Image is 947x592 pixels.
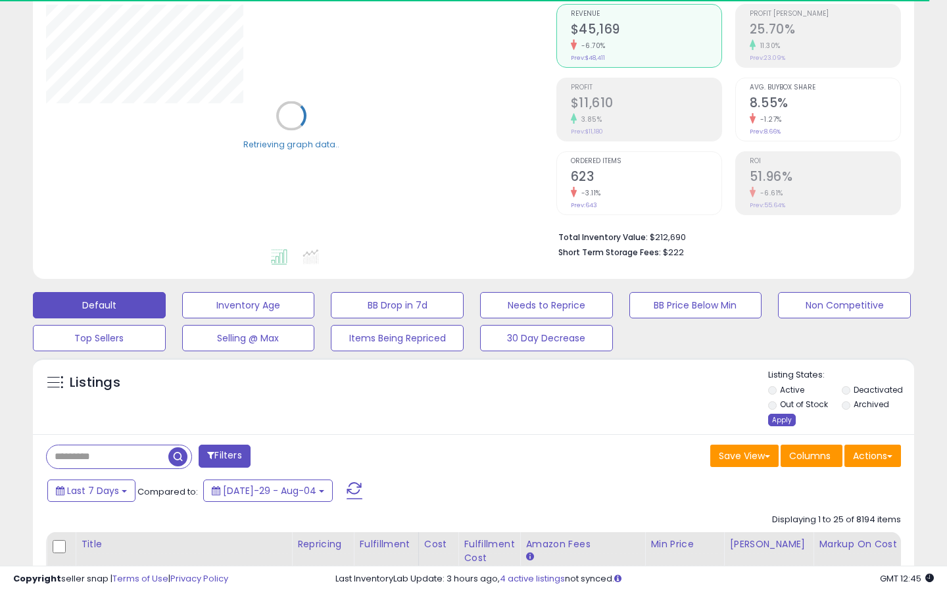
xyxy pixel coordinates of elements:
small: 11.30% [756,41,781,51]
label: Out of Stock [780,399,828,410]
button: 30 Day Decrease [480,325,613,351]
span: Columns [789,449,831,462]
div: Fulfillment Cost [464,537,514,565]
button: Top Sellers [33,325,166,351]
button: [DATE]-29 - Aug-04 [203,480,333,502]
button: Filters [199,445,250,468]
button: BB Price Below Min [629,292,762,318]
a: Terms of Use [112,572,168,585]
p: Listing States: [768,369,915,382]
small: Prev: 23.09% [750,54,785,62]
small: Amazon Fees. [525,551,533,563]
button: Save View [710,445,779,467]
span: ROI [750,158,900,165]
span: Revenue [571,11,721,18]
button: Items Being Repriced [331,325,464,351]
button: Default [33,292,166,318]
h2: 51.96% [750,169,900,187]
a: 4 active listings [500,572,565,585]
h2: $45,169 [571,22,721,39]
button: Non Competitive [778,292,911,318]
h2: 8.55% [750,95,900,113]
span: Profit [PERSON_NAME] [750,11,900,18]
b: Short Term Storage Fees: [558,247,661,258]
h2: $11,610 [571,95,721,113]
span: Compared to: [137,485,198,498]
h5: Listings [70,374,120,392]
div: Amazon Fees [525,537,639,551]
div: Retrieving graph data.. [243,138,339,150]
button: Needs to Reprice [480,292,613,318]
button: BB Drop in 7d [331,292,464,318]
a: Privacy Policy [170,572,228,585]
span: Ordered Items [571,158,721,165]
span: 2025-08-12 12:45 GMT [880,572,934,585]
span: $222 [663,246,684,259]
small: Prev: 8.66% [750,128,781,136]
small: -6.61% [756,188,783,198]
small: Prev: 55.64% [750,201,785,209]
h2: 25.70% [750,22,900,39]
div: Title [81,537,286,551]
span: [DATE]-29 - Aug-04 [223,484,316,497]
strong: Copyright [13,572,61,585]
div: Last InventoryLab Update: 3 hours ago, not synced. [335,573,934,585]
button: Inventory Age [182,292,315,318]
div: Min Price [650,537,718,551]
label: Archived [854,399,889,410]
span: Profit [571,84,721,91]
small: Prev: $48,411 [571,54,605,62]
div: Markup on Cost [819,537,933,551]
small: -3.11% [577,188,601,198]
button: Columns [781,445,842,467]
div: Fulfillment [359,537,412,551]
small: Prev: 643 [571,201,597,209]
small: -6.70% [577,41,606,51]
h2: 623 [571,169,721,187]
span: Last 7 Days [67,484,119,497]
div: [PERSON_NAME] [729,537,808,551]
b: Total Inventory Value: [558,232,648,243]
small: -1.27% [756,114,782,124]
button: Actions [844,445,901,467]
li: $212,690 [558,228,891,244]
small: Prev: $11,180 [571,128,603,136]
button: Last 7 Days [47,480,135,502]
label: Active [780,384,804,395]
div: Repricing [297,537,348,551]
div: Cost [424,537,453,551]
small: 3.85% [577,114,602,124]
div: Apply [768,414,796,426]
th: The percentage added to the cost of goods (COGS) that forms the calculator for Min & Max prices. [813,532,938,584]
div: seller snap | | [13,573,228,585]
button: Selling @ Max [182,325,315,351]
label: Deactivated [854,384,903,395]
div: Displaying 1 to 25 of 8194 items [772,514,901,526]
span: Avg. Buybox Share [750,84,900,91]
